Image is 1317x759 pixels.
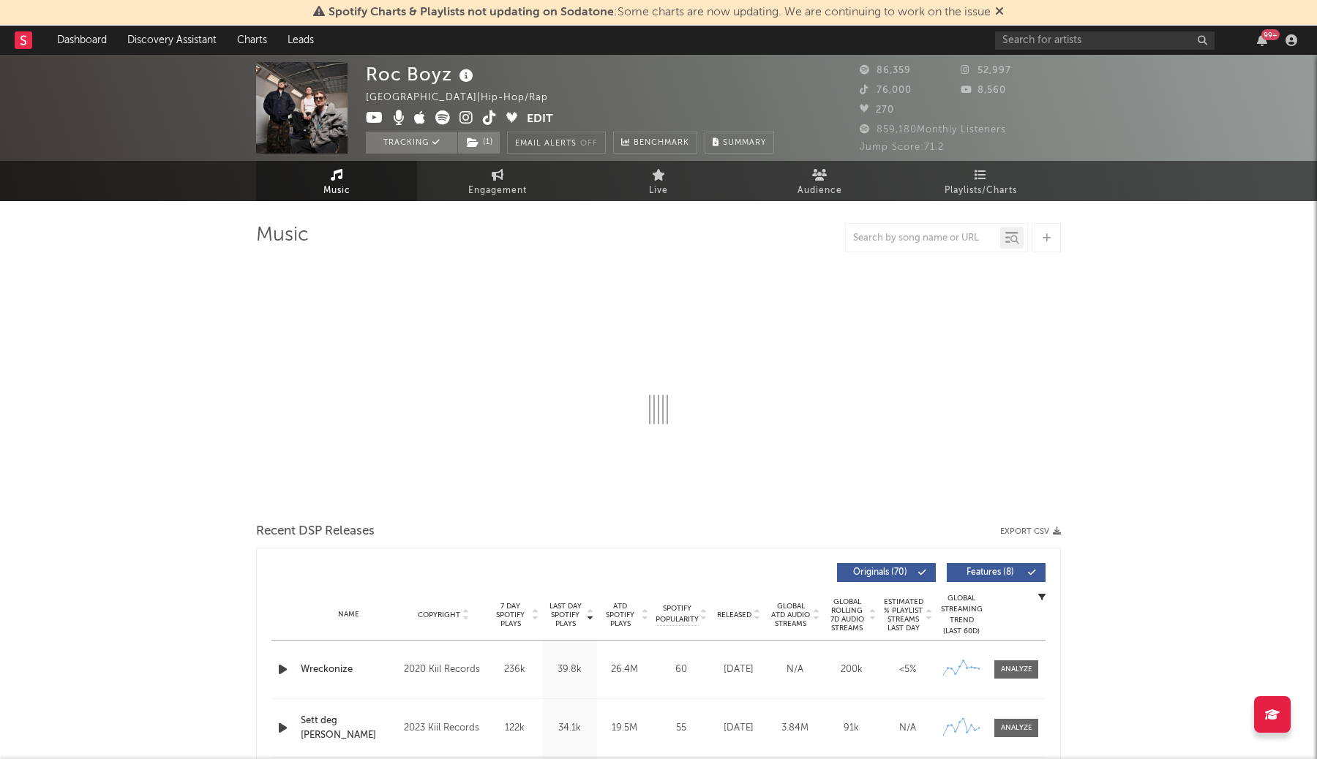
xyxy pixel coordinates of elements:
[491,602,530,628] span: 7 Day Spotify Plays
[961,66,1011,75] span: 52,997
[256,523,375,540] span: Recent DSP Releases
[827,662,876,677] div: 200k
[601,602,639,628] span: ATD Spotify Plays
[739,161,900,201] a: Audience
[468,182,527,200] span: Engagement
[714,721,763,736] div: [DATE]
[457,132,500,154] span: ( 1 )
[227,26,277,55] a: Charts
[366,89,565,107] div: [GEOGRAPHIC_DATA] | Hip-Hop/Rap
[301,714,397,742] a: Sett deg [PERSON_NAME]
[939,593,983,637] div: Global Streaming Trend (Last 60D)
[883,721,932,736] div: N/A
[656,662,707,677] div: 60
[945,182,1017,200] span: Playlists/Charts
[995,31,1215,50] input: Search for artists
[961,86,1006,95] span: 8,560
[1000,527,1061,536] button: Export CSV
[601,721,648,736] div: 19.5M
[827,721,876,736] div: 91k
[117,26,227,55] a: Discovery Assistant
[301,609,397,620] div: Name
[301,662,397,677] a: Wreckonize
[947,563,1046,582] button: Features(8)
[47,26,117,55] a: Dashboard
[705,132,774,154] button: Summary
[860,66,911,75] span: 86,359
[900,161,1061,201] a: Playlists/Charts
[491,662,539,677] div: 236k
[601,662,648,677] div: 26.4M
[883,662,932,677] div: <5%
[546,602,585,628] span: Last Day Spotify Plays
[404,661,484,679] div: 2020 Kiil Records
[847,568,914,577] span: Originals ( 70 )
[613,132,697,154] a: Benchmark
[860,105,894,115] span: 270
[656,603,699,625] span: Spotify Popularity
[656,721,707,736] div: 55
[329,7,614,18] span: Spotify Charts & Playlists not updating on Sodatone
[546,662,593,677] div: 39.8k
[417,161,578,201] a: Engagement
[329,7,991,18] span: : Some charts are now updating. We are continuing to work on the issue
[956,568,1024,577] span: Features ( 8 )
[507,132,606,154] button: Email AlertsOff
[1257,34,1267,46] button: 99+
[404,720,484,737] div: 2023 Kiil Records
[883,597,923,632] span: Estimated % Playlist Streams Last Day
[418,611,460,619] span: Copyright
[770,602,811,628] span: Global ATD Audio Streams
[366,62,477,86] div: Roc Boyz
[366,132,457,154] button: Tracking
[491,721,539,736] div: 122k
[860,143,944,152] span: Jump Score: 71.2
[837,563,936,582] button: Originals(70)
[798,182,842,200] span: Audience
[546,721,593,736] div: 34.1k
[714,662,763,677] div: [DATE]
[860,125,1006,135] span: 859,180 Monthly Listeners
[995,7,1004,18] span: Dismiss
[770,662,819,677] div: N/A
[634,135,689,152] span: Benchmark
[1261,29,1280,40] div: 99 +
[860,86,912,95] span: 76,000
[580,140,598,148] em: Off
[578,161,739,201] a: Live
[323,182,350,200] span: Music
[527,110,553,129] button: Edit
[717,611,751,619] span: Released
[256,161,417,201] a: Music
[846,233,1000,244] input: Search by song name or URL
[723,139,766,147] span: Summary
[770,721,819,736] div: 3.84M
[458,132,500,154] button: (1)
[649,182,668,200] span: Live
[827,597,867,632] span: Global Rolling 7D Audio Streams
[277,26,324,55] a: Leads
